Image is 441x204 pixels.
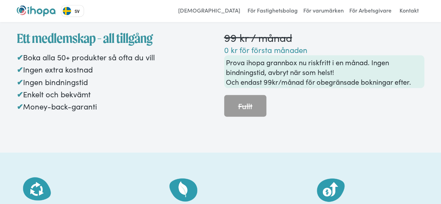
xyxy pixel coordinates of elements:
[175,6,244,17] a: [DEMOGRAPHIC_DATA]
[17,52,23,62] strong: ✔
[17,101,23,112] strong: ✔
[61,5,84,17] aside: Language selected: Svenska
[246,6,299,17] a: För Fastighetsbolag
[395,6,423,17] a: Kontakt
[17,51,217,112] p: Boka alla 50+ produkter så ofta du vill Ingen extra kostnad Ingen bindningstid Enkelt och bekvämt...
[226,57,423,86] p: Prova ihopa grannbox nu riskfritt i en månad. Ingen bindningstid, avbryt när som helst! Och endas...
[17,76,23,87] strong: ✔
[17,89,23,99] strong: ✔
[224,45,425,55] p: 0 kr för första månaden
[17,6,55,17] img: ihopa logo
[61,6,84,17] a: SV
[17,64,23,75] strong: ✔
[348,6,393,17] a: För Arbetsgivare
[17,30,217,47] h1: Ett medlemskap - all tillgång
[224,95,266,117] a: Fullt
[302,6,345,17] a: För varumärken
[224,30,425,45] p: 99 kr / månad
[61,5,84,17] div: Language
[17,6,55,17] a: home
